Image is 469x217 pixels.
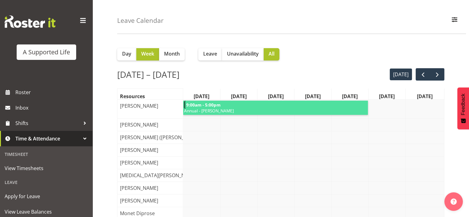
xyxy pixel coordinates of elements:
span: [DATE] [304,93,322,100]
h4: Leave Calendar [117,17,164,24]
button: Month [159,48,185,61]
button: All [264,48,279,61]
span: Day [122,50,131,57]
button: [DATE] [390,69,412,81]
span: [MEDICAL_DATA][PERSON_NAME] [119,172,198,179]
span: [DATE] [267,93,285,100]
span: [PERSON_NAME] [119,197,159,204]
span: [DATE] [230,93,248,100]
span: Time & Attendance [15,134,80,143]
img: Rosterit website logo [5,15,56,28]
span: Month [164,50,180,57]
span: Week [141,50,154,57]
span: [DATE] [341,93,359,100]
span: [DATE] [416,93,434,100]
span: Shifts [15,119,80,128]
span: [PERSON_NAME] ([PERSON_NAME]) [PERSON_NAME] [119,134,241,141]
span: [PERSON_NAME] [119,184,159,192]
span: [PERSON_NAME] [119,121,159,128]
span: Roster [15,88,89,97]
span: [PERSON_NAME] [119,102,159,110]
span: View Leave Balances [5,207,88,216]
span: [DATE] [378,93,396,100]
button: Feedback - Show survey [457,87,469,129]
button: Day [117,48,136,61]
span: Resources [119,93,146,100]
a: Apply for Leave [2,189,91,204]
button: prev [416,68,430,81]
span: Inbox [15,103,89,112]
span: Annual - [PERSON_NAME] [183,108,367,114]
div: A Supported Life [23,48,70,57]
span: Apply for Leave [5,192,88,201]
a: View Timesheets [2,161,91,176]
span: Feedback [460,94,466,115]
button: Week [136,48,159,61]
button: Leave [198,48,222,61]
h2: [DATE] – [DATE] [117,68,179,81]
button: Filter Employees [448,14,461,27]
span: Leave [203,50,217,57]
span: [PERSON_NAME] [119,159,159,166]
img: help-xxl-2.png [450,198,457,205]
span: [DATE] [192,93,211,100]
span: Unavailability [227,50,259,57]
div: Timesheet [2,148,91,161]
span: All [269,50,274,57]
div: Leave [2,176,91,189]
span: 9:00am - 5:00pm [186,102,221,108]
span: [PERSON_NAME] [119,146,159,154]
span: Monet Diprose [119,210,156,217]
span: View Timesheets [5,164,88,173]
button: Unavailability [222,48,264,61]
button: next [430,68,444,81]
